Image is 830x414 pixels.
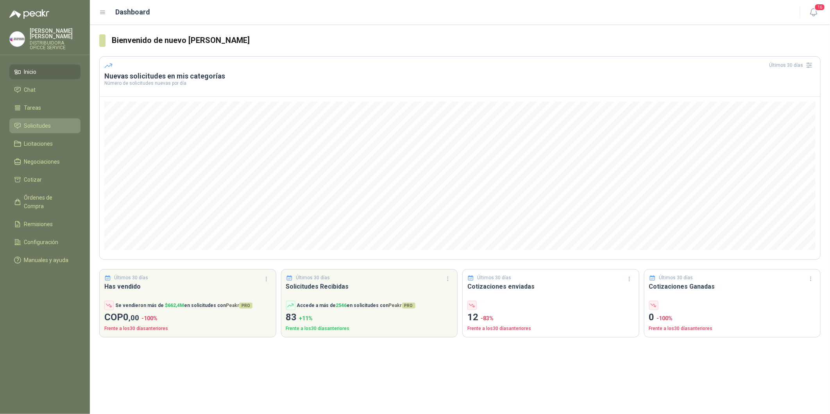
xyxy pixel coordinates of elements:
h1: Dashboard [116,7,150,18]
span: Manuales y ayuda [24,256,69,264]
p: Se vendieron más de en solicitudes con [115,302,252,309]
p: COP [104,310,271,325]
a: Órdenes de Compra [9,190,80,214]
img: Logo peakr [9,9,49,19]
span: Chat [24,86,36,94]
p: Frente a los 30 días anteriores [467,325,634,332]
span: Peakr [226,303,252,308]
p: 0 [649,310,816,325]
a: Licitaciones [9,136,80,151]
p: Últimos 30 días [659,274,693,282]
span: 2546 [336,303,347,308]
button: 16 [807,5,821,20]
span: Remisiones [24,220,53,228]
span: Cotizar [24,175,42,184]
a: Inicio [9,64,80,79]
span: ,00 [129,313,139,322]
span: PRO [239,303,252,309]
h3: Has vendido [104,282,271,291]
h3: Solicitudes Recibidas [286,282,453,291]
p: Últimos 30 días [114,274,148,282]
h3: Bienvenido de nuevo [PERSON_NAME] [112,34,821,46]
h3: Cotizaciones Ganadas [649,282,816,291]
span: + 11 % [299,315,313,321]
span: Solicitudes [24,121,51,130]
a: Manuales y ayuda [9,253,80,268]
a: Cotizar [9,172,80,187]
span: Licitaciones [24,139,53,148]
p: [PERSON_NAME] [PERSON_NAME] [30,28,80,39]
a: Tareas [9,100,80,115]
p: Número de solicitudes nuevas por día [104,81,816,86]
a: Remisiones [9,217,80,232]
p: Últimos 30 días [296,274,330,282]
span: PRO [402,303,415,309]
span: Peakr [389,303,415,308]
span: Inicio [24,68,37,76]
span: -83 % [481,315,494,321]
p: Frente a los 30 días anteriores [104,325,271,332]
span: 16 [814,4,825,11]
p: DISTRIBUIDORA OFICCE SERVICE [30,41,80,50]
span: Órdenes de Compra [24,193,73,211]
a: Chat [9,82,80,97]
span: Tareas [24,103,41,112]
a: Solicitudes [9,118,80,133]
p: 83 [286,310,453,325]
p: Frente a los 30 días anteriores [649,325,816,332]
h3: Cotizaciones enviadas [467,282,634,291]
span: $ 662,4M [165,303,184,308]
a: Configuración [9,235,80,250]
span: -100 % [141,315,157,321]
a: Negociaciones [9,154,80,169]
span: Negociaciones [24,157,60,166]
div: Últimos 30 días [769,59,816,71]
p: Frente a los 30 días anteriores [286,325,453,332]
p: Accede a más de en solicitudes con [297,302,415,309]
h3: Nuevas solicitudes en mis categorías [104,71,816,81]
p: Últimos 30 días [478,274,512,282]
span: 0 [123,312,139,323]
span: Configuración [24,238,59,246]
span: -100 % [657,315,673,321]
img: Company Logo [10,32,25,46]
p: 12 [467,310,634,325]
